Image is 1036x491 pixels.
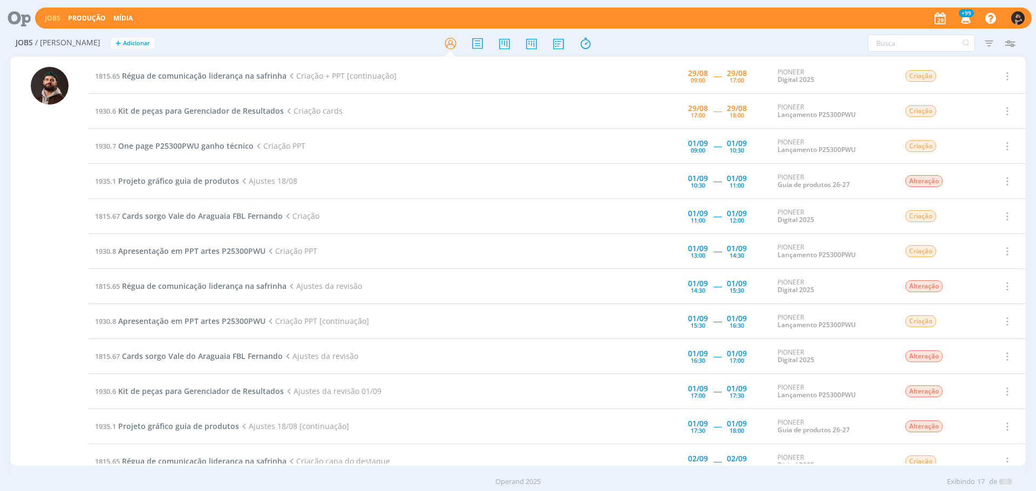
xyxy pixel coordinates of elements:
div: PIONEER [778,349,889,364]
div: 10:30 [691,182,705,188]
span: Criação [905,140,936,152]
span: Cards sorgo Vale do Araguaia FBL Fernando [122,211,283,221]
a: 1930.8Apresentação em PPT artes P25300PWU [95,316,265,326]
span: Criação [905,245,936,257]
div: PIONEER [778,419,889,434]
div: 29/08 [688,70,708,77]
button: +Adicionar [111,38,154,49]
span: ----- [713,176,721,186]
a: Lançamento P25300PWU [778,110,856,119]
div: 01/09 [727,245,747,252]
div: 10:30 [730,147,744,153]
a: 1935.1Projeto gráfico guia de produtos [95,421,239,431]
span: Apresentação em PPT artes P25300PWU [118,316,265,326]
span: de [989,476,997,487]
span: 1935.1 [95,176,116,186]
span: 1815.67 [95,211,120,221]
div: PIONEER [778,103,889,119]
span: 1815.67 [95,351,120,361]
span: 1930.6 [95,386,116,396]
span: Régua de comunicação liderança na safrinha [122,71,287,81]
div: 17:00 [691,112,705,118]
button: Jobs [42,14,64,23]
span: Projeto gráfico guia de produtos [118,176,239,186]
a: Lançamento P25300PWU [778,145,856,154]
div: 01/09 [688,385,708,392]
div: 17:00 [730,357,744,363]
div: 18:00 [730,427,744,433]
a: 1815.65Régua de comunicação liderança na safrinha [95,71,287,81]
span: Criação [283,211,319,221]
span: +99 [959,9,974,17]
a: 1930.7One page P25300PWU ganho técnico [95,141,254,151]
div: 16:30 [691,357,705,363]
div: 29/08 [727,105,747,112]
div: 13:00 [691,252,705,258]
span: Criação PPT [continuação] [265,316,369,326]
div: 01/09 [727,140,747,147]
a: Lançamento P25300PWU [778,250,856,259]
span: 17 [977,476,985,487]
span: ----- [713,106,721,116]
div: PIONEER [778,279,889,294]
a: Digital 2025 [778,355,814,364]
div: PIONEER [778,139,889,154]
div: 01/09 [688,350,708,357]
span: ----- [713,351,721,361]
input: Busca [868,34,975,52]
span: 1930.6 [95,106,116,116]
a: Digital 2025 [778,285,814,294]
div: 01/09 [688,280,708,287]
div: PIONEER [778,68,889,84]
div: 01/09 [688,245,708,252]
div: 09:00 [691,462,705,468]
div: 01/09 [688,175,708,182]
span: ----- [713,71,721,81]
button: D [1011,9,1025,27]
span: 1935.1 [95,421,116,431]
div: 01/09 [688,315,708,322]
span: / [PERSON_NAME] [35,38,100,47]
div: 01/09 [727,350,747,357]
div: 02/09 [688,455,708,462]
div: 15:30 [691,322,705,328]
div: 15:30 [730,287,744,293]
div: 09:30 [730,462,744,468]
div: 14:30 [730,252,744,258]
div: 01/09 [727,280,747,287]
div: 01/09 [688,210,708,217]
span: ----- [713,246,721,256]
span: Alteração [905,385,943,397]
span: ----- [713,421,721,431]
span: Ajustes da revisão [287,281,362,291]
img: D [1011,11,1025,25]
div: 09:00 [691,147,705,153]
div: 01/09 [688,420,708,427]
span: Criação [905,455,936,467]
div: 29/08 [727,70,747,77]
span: ----- [713,386,721,396]
span: Criação [905,70,936,82]
span: ----- [713,316,721,326]
div: 01/09 [727,210,747,217]
a: Digital 2025 [778,215,814,224]
span: Ajustes 18/08 [239,176,297,186]
a: 1815.67Cards sorgo Vale do Araguaia FBL Fernando [95,211,283,221]
span: Cards sorgo Vale do Araguaia FBL Fernando [122,351,283,361]
span: 1930.8 [95,316,116,326]
button: Produção [65,14,109,23]
div: 11:00 [691,217,705,223]
div: PIONEER [778,454,889,469]
span: Kit de peças para Gerenciador de Resultados [118,106,284,116]
div: 01/09 [727,315,747,322]
span: Alteração [905,175,943,187]
a: 1930.6Kit de peças para Gerenciador de Resultados [95,106,284,116]
a: Digital 2025 [778,460,814,469]
div: 17:30 [730,392,744,398]
div: 01/09 [727,385,747,392]
span: Criação [905,315,936,327]
button: +99 [954,9,976,28]
span: One page P25300PWU ganho técnico [118,141,254,151]
div: 17:30 [691,427,705,433]
div: PIONEER [778,209,889,224]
